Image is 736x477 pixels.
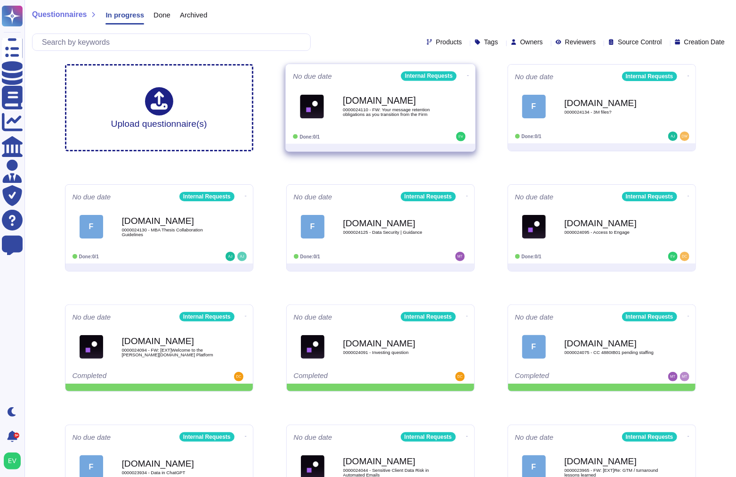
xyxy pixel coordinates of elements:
span: 0000024125 - Data Security | Guidance [343,230,437,235]
div: Internal Requests [179,192,235,201]
div: Internal Requests [622,312,677,321]
span: No due date [294,313,332,321]
span: Owners [520,39,543,45]
b: [DOMAIN_NAME] [565,457,659,466]
div: Internal Requests [179,312,235,321]
img: user [680,132,689,141]
span: Creation Date [684,39,725,45]
b: [DOMAIN_NAME] [122,459,216,468]
div: F [80,215,103,238]
b: [DOMAIN_NAME] [565,219,659,228]
span: Done: 0/1 [79,254,99,259]
div: Internal Requests [401,192,456,201]
span: Done: 0/1 [300,254,320,259]
span: 0000024130 - MBA Thesis Collaboration Guidelines [122,228,216,237]
b: [DOMAIN_NAME] [565,99,659,107]
b: [DOMAIN_NAME] [343,96,438,105]
span: In progress [105,11,144,18]
span: Reviewers [565,39,596,45]
span: 0000023934 - Data in ChatGPT [122,470,216,475]
span: No due date [73,434,111,441]
div: Internal Requests [622,72,677,81]
div: F [301,215,324,238]
b: [DOMAIN_NAME] [343,219,437,228]
span: 0000024091 - Investing question [343,350,437,355]
img: user [456,132,465,141]
div: Upload questionnaire(s) [111,87,207,128]
img: user [455,252,465,261]
span: Questionnaires [32,11,87,18]
div: Internal Requests [401,432,456,442]
img: user [237,252,247,261]
div: Internal Requests [401,312,456,321]
b: [DOMAIN_NAME] [343,339,437,348]
img: user [668,252,678,261]
span: No due date [293,73,332,80]
span: Done: 0/1 [522,254,542,259]
span: Products [436,39,462,45]
b: [DOMAIN_NAME] [343,457,437,466]
span: No due date [515,434,554,441]
img: Logo [522,215,546,238]
div: 9+ [14,433,19,438]
span: Archived [180,11,207,18]
button: user [2,451,27,471]
span: No due date [73,313,111,321]
span: Done: 0/1 [299,134,320,139]
span: 0000024134 - 3M files? [565,110,659,115]
img: Logo [301,335,324,359]
span: No due date [515,73,554,80]
span: No due date [73,193,111,200]
span: 0000024075 - CC 4880IB01 pending staffing [565,350,659,355]
span: Source Control [618,39,662,45]
div: F [522,95,546,118]
img: Logo [80,335,103,359]
img: user [668,372,678,381]
span: No due date [515,313,554,321]
span: 0000023965 - FW: [EXT]Re: GTM / turnaround lessons learned [565,468,659,477]
span: Done: 0/1 [522,134,542,139]
b: [DOMAIN_NAME] [122,337,216,345]
input: Search by keywords [37,34,310,50]
img: user [680,372,689,381]
img: user [234,372,243,381]
span: 0000024044 - Sensitive Client Data Risk in Automated Emails [343,468,437,477]
span: Done [154,11,170,18]
div: Completed [294,372,409,381]
div: Internal Requests [401,71,456,81]
div: Internal Requests [622,192,677,201]
b: [DOMAIN_NAME] [565,339,659,348]
img: user [455,372,465,381]
div: Internal Requests [622,432,677,442]
div: Completed [515,372,631,381]
div: Completed [73,372,188,381]
b: [DOMAIN_NAME] [122,216,216,225]
img: user [680,252,689,261]
img: user [4,452,21,469]
div: Internal Requests [179,432,235,442]
img: user [226,252,235,261]
span: 0000024110 - FW: Your message retention obligations as you transition from the Firm [343,107,438,116]
span: 0000024094 - FW: [EXT]Welcome to the [PERSON_NAME][DOMAIN_NAME] Platform [122,348,216,357]
img: user [668,132,678,141]
span: No due date [294,193,332,200]
span: No due date [294,434,332,441]
img: Logo [300,94,324,118]
span: 0000024095 - Access to Engage [565,230,659,235]
span: No due date [515,193,554,200]
div: F [522,335,546,359]
span: Tags [484,39,498,45]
